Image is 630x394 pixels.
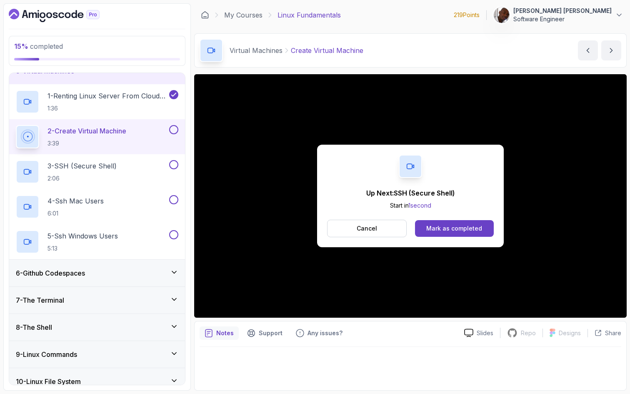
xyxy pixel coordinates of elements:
[16,230,178,253] button: 5-Ssh Windows Users5:13
[47,209,104,218] p: 6:01
[16,195,178,218] button: 4-Ssh Mac Users6:01
[477,329,493,337] p: Slides
[601,40,621,60] button: next content
[307,329,342,337] p: Any issues?
[47,139,126,148] p: 3:39
[426,224,482,233] div: Mark as completed
[242,326,287,340] button: Support button
[9,9,119,22] a: Dashboard
[494,7,510,23] img: user profile image
[578,40,598,60] button: previous content
[366,188,455,198] p: Up Next: SSH (Secure Shell)
[16,125,178,148] button: 2-Create Virtual Machine3:39
[16,349,77,359] h3: 9 - Linux Commands
[408,202,431,209] span: 1 second
[366,201,455,210] p: Start in
[259,329,282,337] p: Support
[47,126,126,136] p: 2 - Create Virtual Machine
[415,220,494,237] button: Mark as completed
[14,42,63,50] span: completed
[47,161,117,171] p: 3 - SSH (Secure Shell)
[216,329,234,337] p: Notes
[9,260,185,286] button: 6-Github Codespaces
[16,268,85,278] h3: 6 - Github Codespaces
[9,341,185,368] button: 9-Linux Commands
[201,11,209,19] a: Dashboard
[605,329,621,337] p: Share
[9,287,185,314] button: 7-The Terminal
[454,11,480,19] p: 219 Points
[357,224,377,233] p: Cancel
[200,326,239,340] button: notes button
[47,91,167,101] p: 1 - Renting Linux Server From Cloud Providers
[291,45,363,55] p: Create Virtual Machine
[587,329,621,337] button: Share
[16,322,52,332] h3: 8 - The Shell
[47,104,167,113] p: 1:36
[47,244,118,253] p: 5:13
[521,329,536,337] p: Repo
[14,42,28,50] span: 15 %
[291,326,347,340] button: Feedback button
[47,196,104,206] p: 4 - Ssh Mac Users
[513,15,612,23] p: Software Engineer
[16,295,64,305] h3: 7 - The Terminal
[47,174,117,183] p: 2:06
[194,74,627,318] iframe: 2 - Create Virtual Machine
[493,7,623,23] button: user profile image[PERSON_NAME] [PERSON_NAME]Software Engineer
[230,45,282,55] p: Virtual Machines
[47,231,118,241] p: 5 - Ssh Windows Users
[9,314,185,341] button: 8-The Shell
[16,160,178,183] button: 3-SSH (Secure Shell)2:06
[327,220,407,237] button: Cancel
[224,10,262,20] a: My Courses
[559,329,581,337] p: Designs
[16,376,81,386] h3: 10 - Linux File System
[16,90,178,113] button: 1-Renting Linux Server From Cloud Providers1:36
[513,7,612,15] p: [PERSON_NAME] [PERSON_NAME]
[277,10,341,20] p: Linux Fundamentals
[457,329,500,337] a: Slides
